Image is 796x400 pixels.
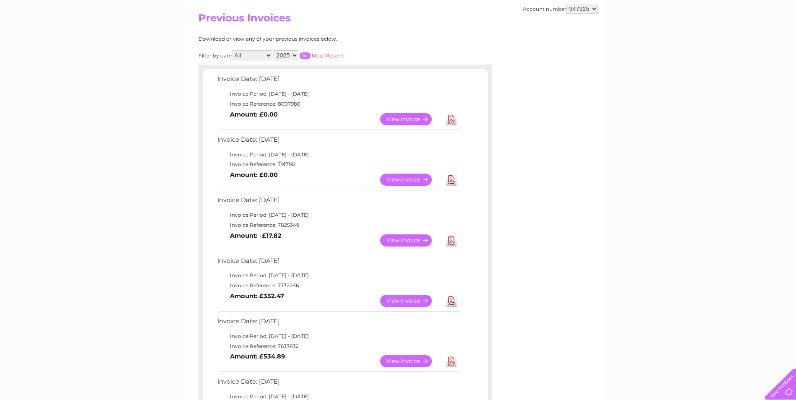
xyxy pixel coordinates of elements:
[446,113,457,125] a: Download
[312,52,344,59] a: Most Recent
[28,22,70,47] img: logo.png
[215,316,461,331] td: Invoice Date: [DATE]
[200,5,597,41] div: Clear Business is a trading name of Verastar Limited (registered in [GEOGRAPHIC_DATA] No. 3667643...
[215,210,461,220] td: Invoice Period: [DATE] - [DATE]
[523,4,598,14] div: Account number
[215,134,461,150] td: Invoice Date: [DATE]
[215,270,461,281] td: Invoice Period: [DATE] - [DATE]
[723,36,735,42] a: Blog
[215,281,461,291] td: Invoice Reference: 7732286
[230,171,278,179] b: Amount: £0.00
[230,111,278,118] b: Amount: £0.00
[380,174,442,186] a: View
[215,195,461,210] td: Invoice Date: [DATE]
[693,36,718,42] a: Telecoms
[230,232,282,239] b: Amount: -£17.82
[446,174,457,186] a: Download
[768,36,788,42] a: Log out
[380,234,442,247] a: View
[215,255,461,271] td: Invoice Date: [DATE]
[215,341,461,351] td: Invoice Reference: 7637832
[198,36,419,42] div: Download or view any of your previous invoices below.
[215,376,461,392] td: Invoice Date: [DATE]
[446,234,457,247] a: Download
[740,36,761,42] a: Contact
[648,36,664,42] a: Water
[215,89,461,99] td: Invoice Period: [DATE] - [DATE]
[198,12,598,28] h2: Previous Invoices
[198,50,419,60] div: Filter by date
[215,99,461,109] td: Invoice Reference: 8007980
[380,355,442,367] a: View
[215,73,461,89] td: Invoice Date: [DATE]
[380,113,442,125] a: View
[446,355,457,367] a: Download
[230,292,284,300] b: Amount: £352.47
[215,159,461,169] td: Invoice Reference: 7917192
[669,36,688,42] a: Energy
[230,353,285,360] b: Amount: £534.89
[638,4,696,15] a: 0333 014 3131
[446,295,457,307] a: Download
[215,150,461,160] td: Invoice Period: [DATE] - [DATE]
[215,220,461,230] td: Invoice Reference: 7825349
[380,295,442,307] a: View
[215,331,461,341] td: Invoice Period: [DATE] - [DATE]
